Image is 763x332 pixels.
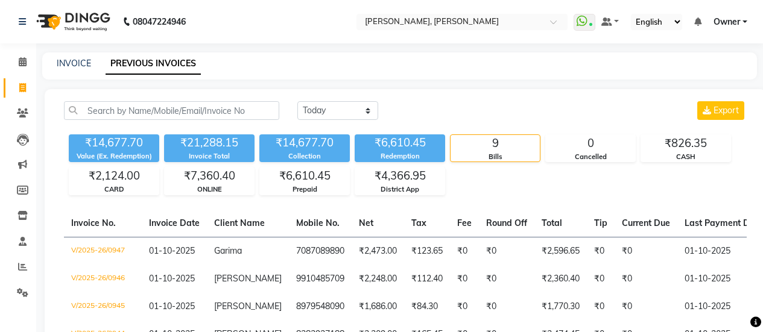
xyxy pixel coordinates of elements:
span: 01-10-2025 [149,301,195,312]
div: ₹14,677.70 [259,134,350,151]
td: ₹0 [450,293,479,321]
td: V/2025-26/0945 [64,293,142,321]
td: ₹0 [450,237,479,265]
div: ₹21,288.15 [164,134,255,151]
input: Search by Name/Mobile/Email/Invoice No [64,101,279,120]
div: CASH [641,152,730,162]
div: Redemption [355,151,445,161]
div: 0 [546,135,635,152]
td: ₹2,360.40 [534,265,587,293]
td: ₹1,686.00 [352,293,404,321]
td: 8979548090 [289,293,352,321]
span: Export [714,105,739,116]
div: District App [355,184,445,195]
td: 9910485709 [289,265,352,293]
td: ₹0 [479,237,534,265]
td: ₹0 [615,237,677,265]
span: [PERSON_NAME] [214,273,282,284]
td: V/2025-26/0946 [64,265,142,293]
span: Garima [214,245,242,256]
button: Export [697,101,744,120]
td: ₹0 [587,293,615,321]
div: ₹6,610.45 [355,134,445,151]
td: ₹0 [615,293,677,321]
span: 01-10-2025 [149,245,195,256]
div: ₹826.35 [641,135,730,152]
div: 9 [451,135,540,152]
td: ₹0 [587,265,615,293]
a: INVOICE [57,58,91,69]
div: ₹7,360.40 [165,168,254,184]
td: ₹0 [615,265,677,293]
div: ₹14,677.70 [69,134,159,151]
td: ₹2,473.00 [352,237,404,265]
td: ₹0 [587,237,615,265]
span: Owner [714,16,740,28]
td: ₹1,770.30 [534,293,587,321]
span: [PERSON_NAME] [214,301,282,312]
div: ₹4,366.95 [355,168,445,184]
span: Client Name [214,218,265,228]
td: ₹0 [479,293,534,321]
div: Prepaid [260,184,349,195]
span: Invoice Date [149,218,200,228]
span: Fee [457,218,472,228]
span: 01-10-2025 [149,273,195,284]
span: Mobile No. [296,218,340,228]
td: ₹2,596.65 [534,237,587,265]
td: ₹2,248.00 [352,265,404,293]
span: Net [359,218,373,228]
div: ONLINE [165,184,254,195]
td: ₹0 [450,265,479,293]
td: ₹123.65 [404,237,450,265]
td: ₹112.40 [404,265,450,293]
span: Tip [594,218,607,228]
div: ₹2,124.00 [69,168,159,184]
b: 08047224946 [133,5,186,39]
span: Last Payment Date [685,218,763,228]
div: ₹6,610.45 [260,168,349,184]
div: Invoice Total [164,151,255,161]
div: Bills [451,152,540,162]
div: CARD [69,184,159,195]
span: Round Off [486,218,527,228]
span: Invoice No. [71,218,116,228]
div: Cancelled [546,152,635,162]
div: Collection [259,151,350,161]
td: ₹0 [479,265,534,293]
span: Total [542,218,562,228]
span: Tax [411,218,426,228]
td: ₹84.30 [404,293,450,321]
span: Current Due [622,218,670,228]
td: V/2025-26/0947 [64,237,142,265]
a: PREVIOUS INVOICES [106,53,201,75]
img: logo [31,5,113,39]
td: 7087089890 [289,237,352,265]
div: Value (Ex. Redemption) [69,151,159,161]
